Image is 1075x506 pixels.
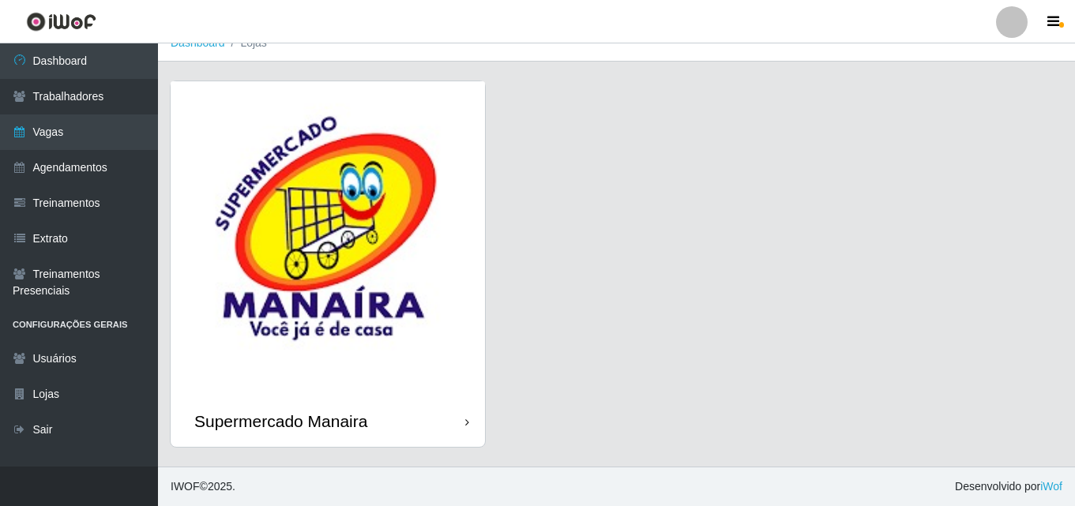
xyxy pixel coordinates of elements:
[1040,480,1062,493] a: iWof
[26,12,96,32] img: CoreUI Logo
[194,411,367,431] div: Supermercado Manaira
[171,81,485,447] a: Supermercado Manaira
[171,480,200,493] span: IWOF
[171,81,485,395] img: cardImg
[171,478,235,495] span: © 2025 .
[158,25,1075,62] nav: breadcrumb
[955,478,1062,495] span: Desenvolvido por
